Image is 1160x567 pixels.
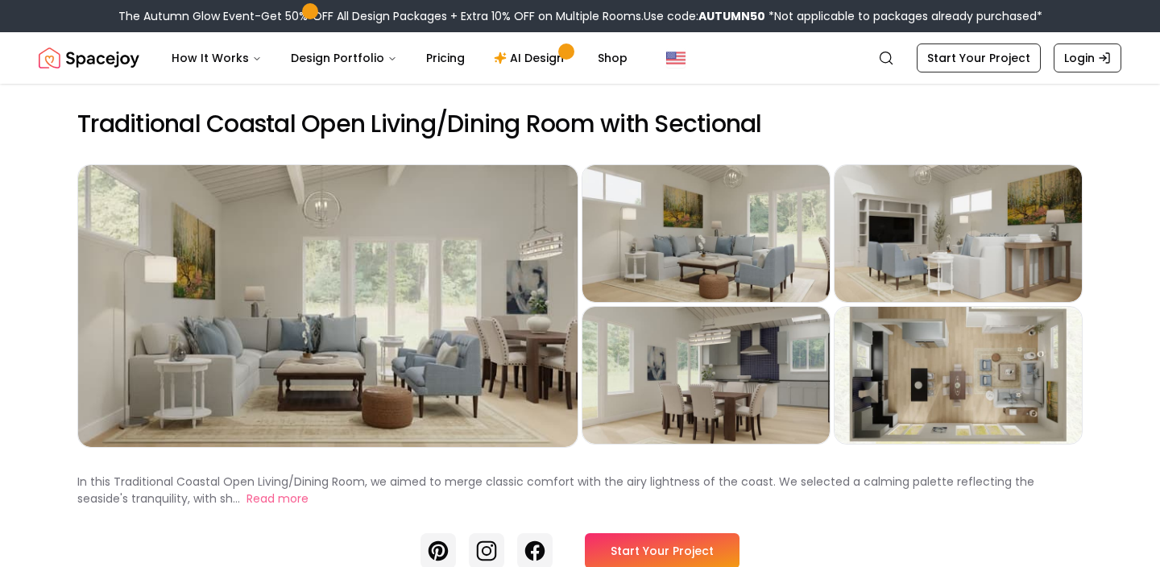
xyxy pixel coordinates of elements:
a: Login [1054,43,1121,72]
p: In this Traditional Coastal Open Living/Dining Room, we aimed to merge classic comfort with the a... [77,474,1034,507]
button: Design Portfolio [278,42,410,74]
button: Read more [246,490,309,507]
a: Spacejoy [39,42,139,74]
nav: Global [39,32,1121,84]
button: How It Works [159,42,275,74]
span: Use code: [644,8,765,24]
a: Pricing [413,42,478,74]
a: AI Design [481,42,582,74]
h2: Traditional Coastal Open Living/Dining Room with Sectional [77,110,1083,139]
b: AUTUMN50 [698,8,765,24]
nav: Main [159,42,640,74]
span: *Not applicable to packages already purchased* [765,8,1042,24]
img: United States [666,48,686,68]
div: The Autumn Glow Event-Get 50% OFF All Design Packages + Extra 10% OFF on Multiple Rooms. [118,8,1042,24]
img: Spacejoy Logo [39,42,139,74]
a: Shop [585,42,640,74]
a: Start Your Project [917,43,1041,72]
